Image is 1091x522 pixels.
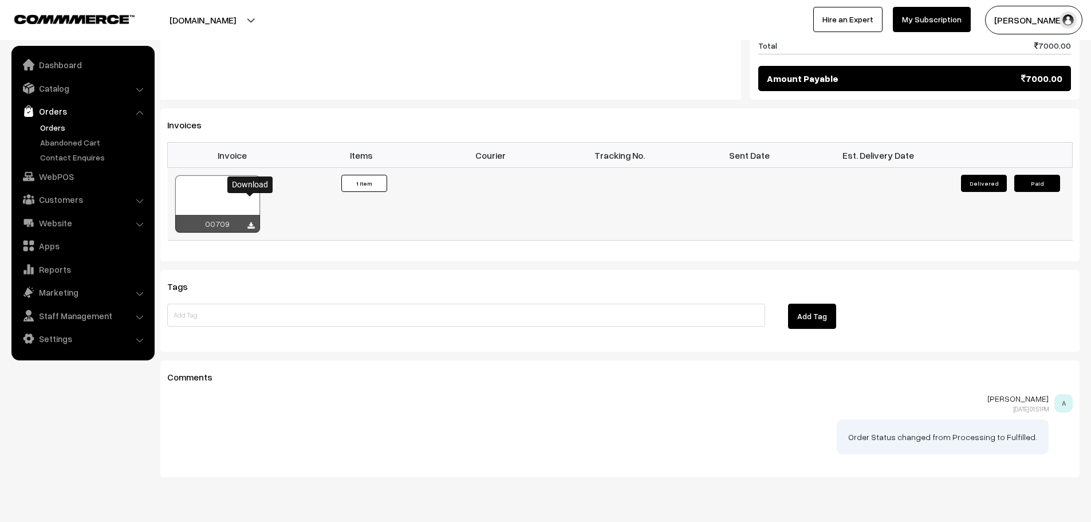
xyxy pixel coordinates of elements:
[758,40,777,52] span: Total
[14,78,151,99] a: Catalog
[1034,40,1071,52] span: 7000.00
[788,304,836,329] button: Add Tag
[14,236,151,256] a: Apps
[961,175,1007,192] button: Delivered
[168,142,297,167] th: Invoice
[1014,175,1060,192] button: Paid
[14,166,151,187] a: WebPOS
[37,151,151,163] a: Contact Enquires
[14,101,151,121] a: Orders
[175,215,260,233] div: 00709
[14,328,151,349] a: Settings
[14,54,151,75] a: Dashboard
[14,282,151,303] a: Marketing
[985,6,1082,34] button: [PERSON_NAME]
[37,136,151,148] a: Abandoned Cart
[1060,11,1077,29] img: user
[14,259,151,280] a: Reports
[1054,394,1073,413] span: A
[129,6,276,34] button: [DOMAIN_NAME]
[14,305,151,326] a: Staff Management
[297,142,426,167] th: Items
[813,7,883,32] a: Hire an Expert
[167,371,226,383] span: Comments
[556,142,685,167] th: Tracking No.
[814,142,943,167] th: Est. Delivery Date
[1021,72,1062,85] span: 7000.00
[1014,405,1049,413] span: [DATE] 01:51 PM
[167,304,765,327] input: Add Tag
[767,72,838,85] span: Amount Payable
[167,281,202,292] span: Tags
[426,142,556,167] th: Courier
[227,176,273,193] div: Download
[14,213,151,233] a: Website
[167,119,215,131] span: Invoices
[14,189,151,210] a: Customers
[14,11,115,25] a: COMMMERCE
[848,431,1037,443] p: Order Status changed from Processing to Fulfilled.
[893,7,971,32] a: My Subscription
[684,142,814,167] th: Sent Date
[37,121,151,134] a: Orders
[341,175,387,192] button: 1 Item
[167,394,1049,403] p: [PERSON_NAME]
[14,15,135,23] img: COMMMERCE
